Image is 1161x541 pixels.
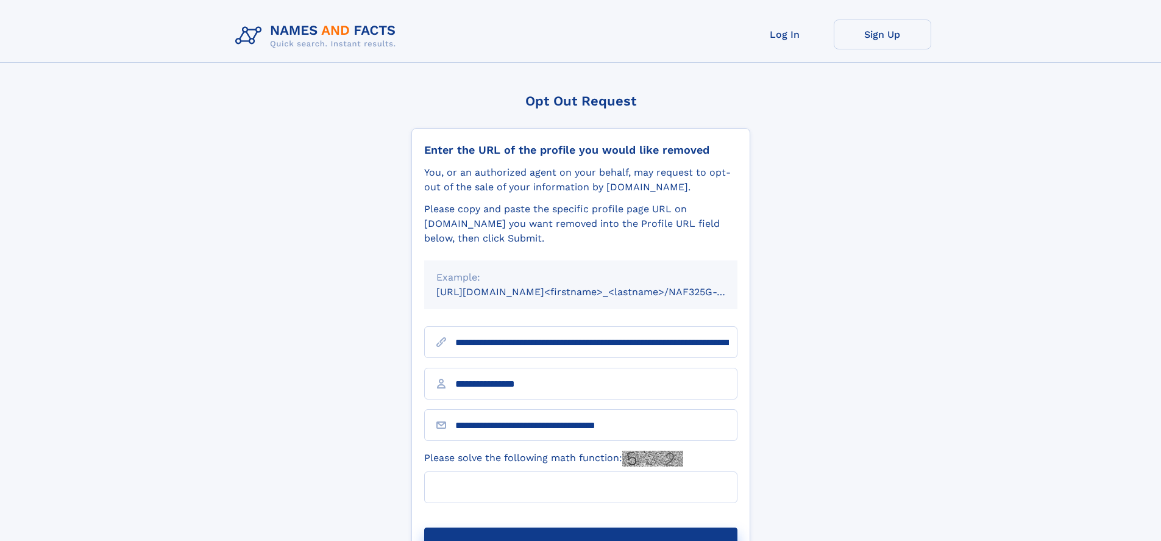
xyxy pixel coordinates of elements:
[424,202,737,246] div: Please copy and paste the specific profile page URL on [DOMAIN_NAME] you want removed into the Pr...
[436,270,725,285] div: Example:
[230,20,406,52] img: Logo Names and Facts
[424,451,683,467] label: Please solve the following math function:
[436,286,761,298] small: [URL][DOMAIN_NAME]<firstname>_<lastname>/NAF325G-xxxxxxxx
[736,20,834,49] a: Log In
[834,20,931,49] a: Sign Up
[411,93,750,109] div: Opt Out Request
[424,165,737,195] div: You, or an authorized agent on your behalf, may request to opt-out of the sale of your informatio...
[424,143,737,157] div: Enter the URL of the profile you would like removed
